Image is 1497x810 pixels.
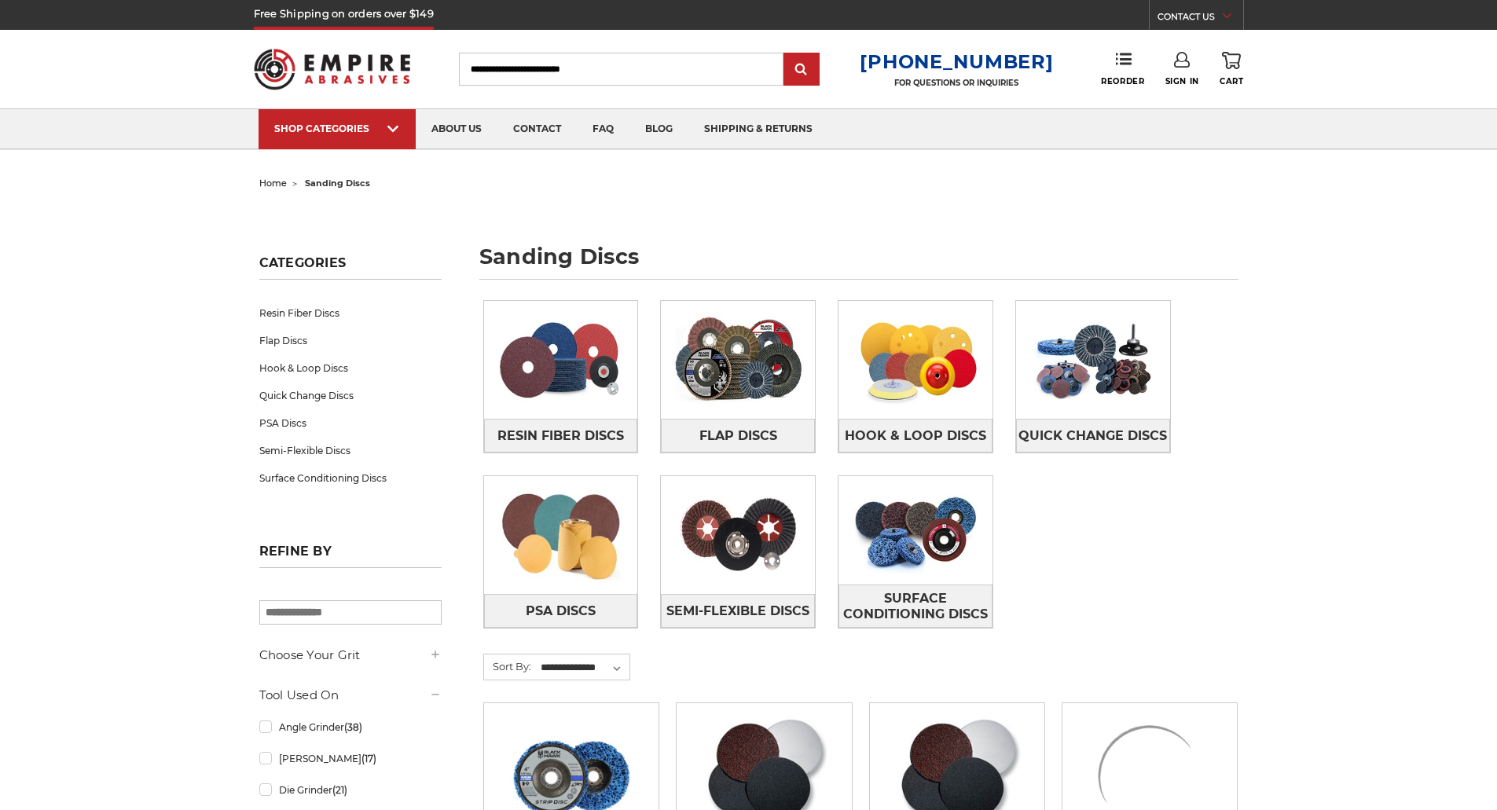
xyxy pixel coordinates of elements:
span: Resin Fiber Discs [497,423,624,449]
label: Sort By: [484,654,531,678]
a: CONTACT US [1158,8,1243,30]
a: PSA Discs [259,409,442,437]
a: Quick Change Discs [1016,419,1170,453]
div: SHOP CATEGORIES [274,123,400,134]
span: sanding discs [305,178,370,189]
a: Angle Grinder(38) [259,713,442,741]
a: [PERSON_NAME](17) [259,745,442,772]
a: Surface Conditioning Discs [838,585,992,628]
span: Flap Discs [699,423,777,449]
a: Hook & Loop Discs [259,354,442,382]
a: home [259,178,287,189]
p: FOR QUESTIONS OR INQUIRIES [860,78,1053,88]
img: Flap Discs [661,301,815,419]
a: Flap Discs [259,327,442,354]
span: Quick Change Discs [1018,423,1167,449]
a: contact [497,109,577,149]
span: Semi-Flexible Discs [666,598,809,625]
h5: Choose Your Grit [259,646,442,665]
img: Semi-Flexible Discs [661,476,815,594]
span: Hook & Loop Discs [845,423,986,449]
a: faq [577,109,629,149]
h5: Categories [259,255,442,280]
input: Submit [786,54,817,86]
a: Hook & Loop Discs [838,419,992,453]
span: (17) [361,753,376,764]
img: Empire Abrasives [254,38,411,100]
a: Resin Fiber Discs [259,299,442,327]
a: blog [629,109,688,149]
img: Hook & Loop Discs [838,301,992,419]
span: Sign In [1165,76,1199,86]
span: (21) [332,784,347,796]
h1: sanding discs [479,246,1238,280]
a: Quick Change Discs [259,382,442,409]
span: PSA Discs [526,598,596,625]
a: [PHONE_NUMBER] [860,50,1053,73]
span: (38) [344,721,362,733]
img: Quick Change Discs [1016,306,1170,414]
a: Flap Discs [661,419,815,453]
a: shipping & returns [688,109,828,149]
h5: Tool Used On [259,686,442,705]
a: PSA Discs [484,594,638,628]
a: Reorder [1101,52,1144,86]
a: Semi-Flexible Discs [661,594,815,628]
span: Surface Conditioning Discs [839,585,992,628]
a: about us [416,109,497,149]
img: Surface Conditioning Discs [838,476,992,585]
a: Resin Fiber Discs [484,419,638,453]
h5: Refine by [259,544,442,568]
a: Die Grinder(21) [259,776,442,804]
span: Cart [1220,76,1243,86]
a: Surface Conditioning Discs [259,464,442,492]
span: Reorder [1101,76,1144,86]
img: Resin Fiber Discs [484,301,638,419]
select: Sort By: [538,656,629,680]
a: Semi-Flexible Discs [259,437,442,464]
img: PSA Discs [484,476,638,594]
a: Cart [1220,52,1243,86]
